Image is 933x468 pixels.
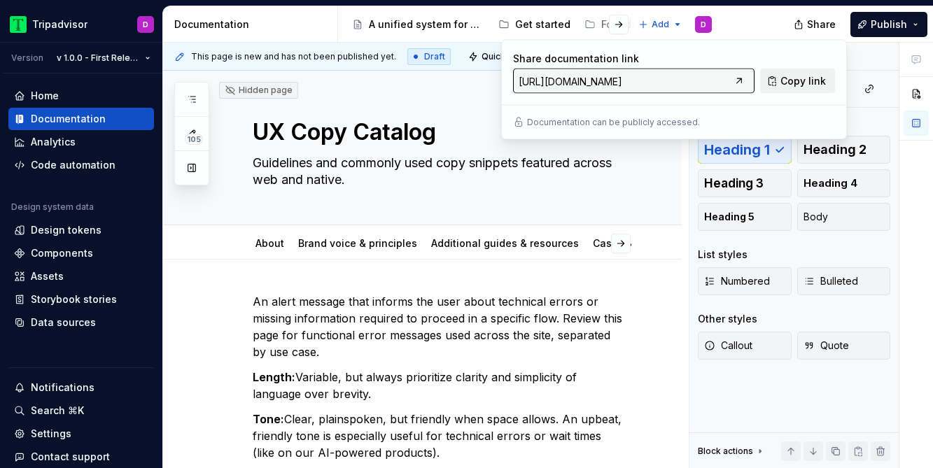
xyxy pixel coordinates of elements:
[634,15,687,34] button: Add
[31,158,115,172] div: Code automation
[11,52,43,64] div: Version
[704,210,755,224] span: Heading 5
[346,10,631,38] div: Page tree
[698,169,792,197] button: Heading 3
[8,399,154,422] button: Search ⌘K
[253,412,284,426] strong: Tone:
[787,12,845,37] button: Share
[652,19,669,30] span: Add
[31,315,96,329] div: Data sources
[804,210,828,224] span: Body
[871,17,907,31] span: Publish
[797,136,891,164] button: Heading 2
[11,201,94,213] div: Design system data
[253,293,626,360] p: An alert message that informs the user about technical errors or missing information required to ...
[587,228,705,257] div: Casing & punctuation
[698,248,748,262] div: List styles
[704,176,764,190] span: Heading 3
[8,108,154,130] a: Documentation
[8,423,154,445] a: Settings
[698,446,753,457] div: Block actions
[804,274,858,288] span: Bulleted
[31,135,76,149] div: Analytics
[8,154,154,176] a: Code automation
[31,112,106,126] div: Documentation
[515,17,570,31] div: Get started
[8,85,154,107] a: Home
[31,381,94,395] div: Notifications
[431,237,579,249] a: Additional guides & resources
[797,267,891,295] button: Bulleted
[8,265,154,288] a: Assets
[8,446,154,468] button: Contact support
[807,17,836,31] span: Share
[293,228,423,257] div: Brand voice & principles
[31,89,59,103] div: Home
[298,237,417,249] a: Brand voice & principles
[253,411,626,461] p: Clear, plainspoken, but friendly when space allows. An upbeat, friendly tone is especially useful...
[698,441,766,461] div: Block actions
[8,288,154,311] a: Storybook stories
[850,12,927,37] button: Publish
[369,17,484,31] div: A unified system for every journey.
[253,369,626,402] p: Variable, but always prioritize clarity and simplicity of language over brevity.
[346,13,490,36] a: A unified system for every journey.
[253,370,295,384] strong: Length:
[8,219,154,241] a: Design tokens
[698,267,792,295] button: Numbered
[493,13,576,36] a: Get started
[513,52,755,66] p: Share documentation link
[698,332,792,360] button: Callout
[31,246,93,260] div: Components
[797,332,891,360] button: Quote
[185,134,203,145] span: 105
[3,9,160,39] button: TripadvisorD
[704,339,752,353] span: Callout
[8,311,154,334] a: Data sources
[174,17,332,31] div: Documentation
[780,74,826,88] span: Copy link
[31,404,84,418] div: Search ⌘K
[143,19,148,30] div: D
[31,427,71,441] div: Settings
[32,17,87,31] div: Tripadvisor
[31,223,101,237] div: Design tokens
[31,269,64,283] div: Assets
[464,47,548,66] button: Quick preview
[698,312,757,326] div: Other styles
[804,339,849,353] span: Quote
[8,131,154,153] a: Analytics
[50,48,157,68] button: v 1.0.0 - First Release
[31,292,117,306] div: Storybook stories
[704,274,770,288] span: Numbered
[250,115,623,149] textarea: UX Copy Catalog
[424,51,445,62] span: Draft
[527,117,700,128] p: Documentation can be publicly accessed.
[426,228,584,257] div: Additional guides & resources
[57,52,139,64] span: v 1.0.0 - First Release
[797,169,891,197] button: Heading 4
[255,237,284,249] a: About
[191,51,396,62] span: This page is new and has not been published yet.
[579,13,668,36] a: Foundations
[8,376,154,399] button: Notifications
[797,203,891,231] button: Body
[482,51,542,62] span: Quick preview
[225,85,293,96] div: Hidden page
[250,228,290,257] div: About
[760,69,835,94] button: Copy link
[8,242,154,264] a: Components
[10,16,27,33] img: 0ed0e8b8-9446-497d-bad0-376821b19aa5.png
[701,19,706,30] div: D
[804,176,857,190] span: Heading 4
[250,152,623,191] textarea: Guidelines and commonly used copy snippets featured across web and native.
[593,237,699,249] a: Casing & punctuation
[804,143,867,157] span: Heading 2
[698,203,792,231] button: Heading 5
[31,450,110,464] div: Contact support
